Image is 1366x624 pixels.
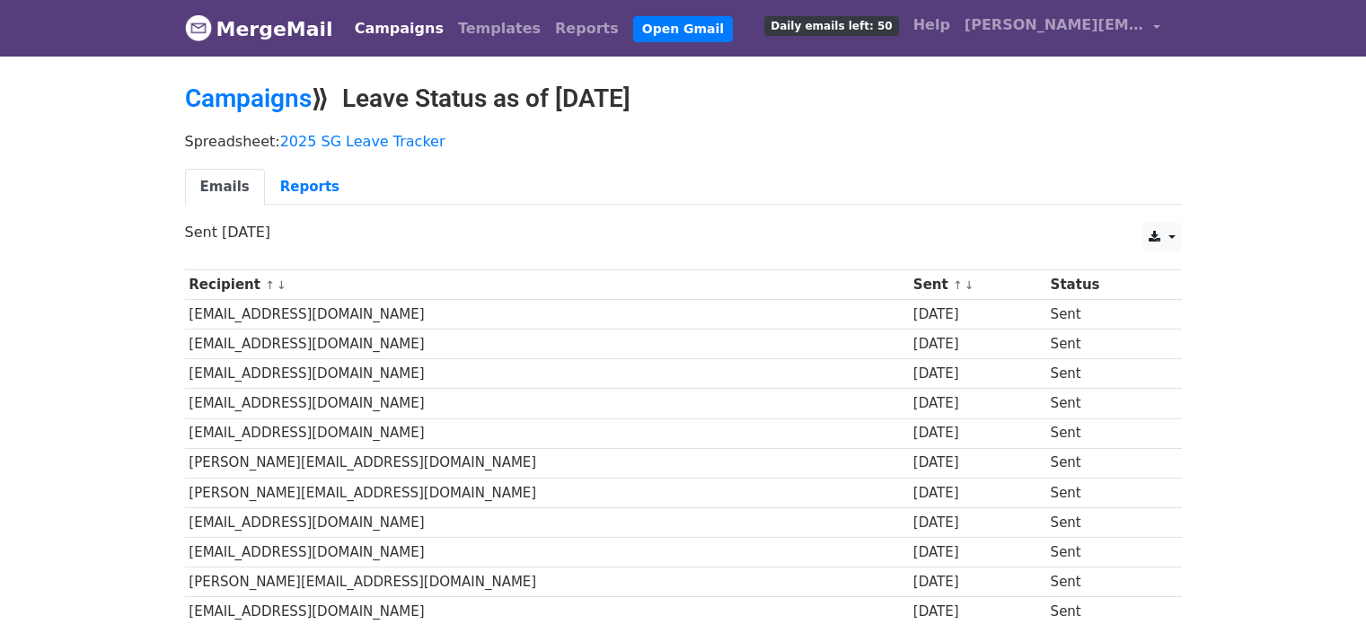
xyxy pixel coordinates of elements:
[1046,537,1164,567] td: Sent
[957,7,1168,49] a: [PERSON_NAME][EMAIL_ADDRESS][DOMAIN_NAME]
[185,537,910,567] td: [EMAIL_ADDRESS][DOMAIN_NAME]
[185,10,333,48] a: MergeMail
[913,513,1042,533] div: [DATE]
[764,16,898,36] span: Daily emails left: 50
[913,602,1042,622] div: [DATE]
[185,330,910,359] td: [EMAIL_ADDRESS][DOMAIN_NAME]
[757,7,905,43] a: Daily emails left: 50
[185,448,910,478] td: [PERSON_NAME][EMAIL_ADDRESS][DOMAIN_NAME]
[913,334,1042,355] div: [DATE]
[277,278,286,292] a: ↓
[1046,270,1164,300] th: Status
[185,14,212,41] img: MergeMail logo
[913,423,1042,444] div: [DATE]
[185,478,910,507] td: [PERSON_NAME][EMAIL_ADDRESS][DOMAIN_NAME]
[913,304,1042,325] div: [DATE]
[913,542,1042,563] div: [DATE]
[185,169,265,206] a: Emails
[265,169,355,206] a: Reports
[280,133,445,150] a: 2025 SG Leave Tracker
[906,7,957,43] a: Help
[548,11,626,47] a: Reports
[965,14,1144,36] span: [PERSON_NAME][EMAIL_ADDRESS][DOMAIN_NAME]
[1046,478,1164,507] td: Sent
[1046,300,1164,330] td: Sent
[633,16,733,42] a: Open Gmail
[1046,507,1164,537] td: Sent
[1046,448,1164,478] td: Sent
[348,11,451,47] a: Campaigns
[185,300,910,330] td: [EMAIL_ADDRESS][DOMAIN_NAME]
[185,418,910,448] td: [EMAIL_ADDRESS][DOMAIN_NAME]
[185,270,910,300] th: Recipient
[913,572,1042,593] div: [DATE]
[1046,389,1164,418] td: Sent
[965,278,974,292] a: ↓
[953,278,963,292] a: ↑
[185,132,1182,151] p: Spreadsheet:
[185,507,910,537] td: [EMAIL_ADDRESS][DOMAIN_NAME]
[185,567,910,597] td: [PERSON_NAME][EMAIL_ADDRESS][DOMAIN_NAME]
[185,83,312,113] a: Campaigns
[185,223,1182,242] p: Sent [DATE]
[185,359,910,389] td: [EMAIL_ADDRESS][DOMAIN_NAME]
[185,83,1182,114] h2: ⟫ Leave Status as of [DATE]
[265,278,275,292] a: ↑
[1046,330,1164,359] td: Sent
[913,453,1042,473] div: [DATE]
[185,389,910,418] td: [EMAIL_ADDRESS][DOMAIN_NAME]
[1046,567,1164,597] td: Sent
[909,270,1046,300] th: Sent
[451,11,548,47] a: Templates
[913,393,1042,414] div: [DATE]
[1046,418,1164,448] td: Sent
[913,364,1042,384] div: [DATE]
[913,483,1042,504] div: [DATE]
[1046,359,1164,389] td: Sent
